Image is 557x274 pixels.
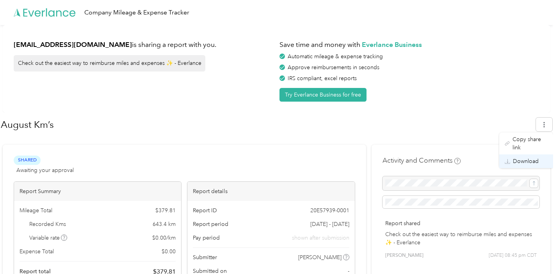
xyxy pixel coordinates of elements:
span: $ 0.00 [162,247,176,256]
h1: Save time and money with [279,40,540,50]
h1: is sharing a report with you. [14,40,274,50]
span: Submitter [193,253,217,261]
span: [DATE] 08:45 pm CDT [489,252,537,259]
h1: August Km’s [1,115,530,134]
span: Download [513,157,539,165]
span: Mileage Total [20,206,52,215]
div: Check out the easiest way to reimburse miles and expenses ✨ - Everlance [14,55,205,72]
div: Report details [187,182,354,201]
span: Expense Total [20,247,54,256]
span: Approve reimbursements in seconds [288,64,379,71]
span: Variable rate [29,234,68,242]
span: Automatic mileage & expense tracking [288,53,383,60]
p: Check out the easiest way to reimburse miles and expenses ✨ - Everlance [385,230,537,247]
strong: Everlance Business [362,40,422,48]
span: Report period [193,220,228,228]
span: Recorded Kms [29,220,66,228]
span: Copy share link [513,135,548,152]
div: Report Summary [14,182,181,201]
div: Company Mileage & Expense Tracker [84,8,189,18]
span: [PERSON_NAME] [298,253,342,261]
h4: Activity and Comments [383,156,461,165]
strong: [EMAIL_ADDRESS][DOMAIN_NAME] [14,40,132,48]
span: Pay period [193,234,220,242]
span: $ 0.00 / km [152,234,176,242]
span: $ 379.81 [155,206,176,215]
span: shown after submission [292,234,349,242]
span: Awaiting your approval [16,166,74,174]
span: [PERSON_NAME] [385,252,424,259]
span: 643.4 km [153,220,176,228]
span: Report ID [193,206,217,215]
span: [DATE] - [DATE] [310,220,349,228]
button: Try Everlance Business for free [279,88,367,102]
span: Shared [14,156,41,165]
span: IRS compliant, excel reports [288,75,357,82]
p: Report shared [385,219,537,227]
span: 20E57939-0001 [310,206,349,215]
